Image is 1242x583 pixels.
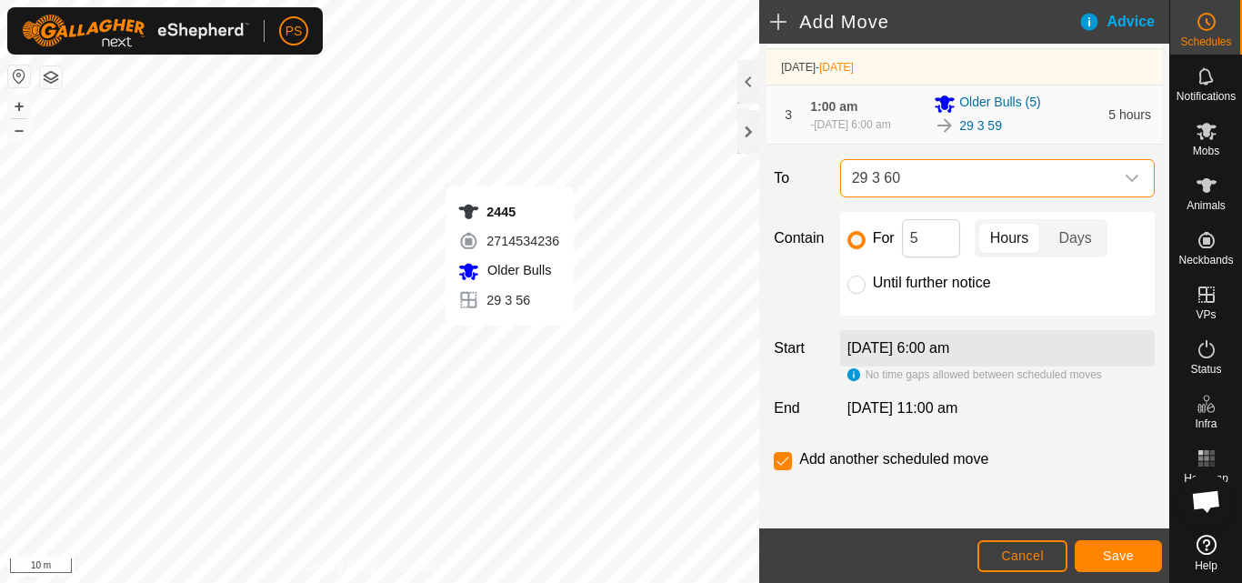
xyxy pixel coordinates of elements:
[1001,548,1044,563] span: Cancel
[457,289,559,311] div: 29 3 56
[1108,107,1151,122] span: 5 hours
[766,397,832,419] label: End
[1177,91,1236,102] span: Notifications
[1190,364,1221,375] span: Status
[847,400,958,416] span: [DATE] 11:00 am
[977,540,1067,572] button: Cancel
[766,337,832,359] label: Start
[1195,560,1217,571] span: Help
[1184,473,1228,484] span: Heatmap
[866,368,1102,381] span: No time gaps allowed between scheduled moves
[770,11,1077,33] h2: Add Move
[1178,255,1233,266] span: Neckbands
[766,227,832,249] label: Contain
[799,452,988,467] label: Add another scheduled move
[40,66,62,88] button: Map Layers
[457,230,559,252] div: 2714534236
[847,340,950,356] label: [DATE] 6:00 am
[1078,11,1169,33] div: Advice
[285,22,303,41] span: PS
[990,227,1029,249] span: Hours
[810,116,890,133] div: -
[1114,160,1150,196] div: dropdown trigger
[457,201,559,223] div: 2445
[1170,528,1242,578] a: Help
[1180,36,1231,47] span: Schedules
[8,95,30,117] button: +
[1187,200,1226,211] span: Animals
[766,159,832,197] label: To
[1058,227,1091,249] span: Days
[810,99,857,114] span: 1:00 am
[959,93,1040,115] span: Older Bulls (5)
[308,559,376,576] a: Privacy Policy
[959,116,1002,136] a: 29 3 59
[8,65,30,87] button: Reset Map
[845,160,1114,196] span: 29 3 60
[934,115,956,136] img: To
[873,231,895,246] label: For
[8,119,30,141] button: –
[1103,548,1134,563] span: Save
[816,61,854,74] span: -
[814,118,890,131] span: [DATE] 6:00 am
[1179,474,1234,528] a: Open chat
[785,107,792,122] span: 3
[397,559,451,576] a: Contact Us
[781,61,816,74] span: [DATE]
[873,276,991,290] label: Until further notice
[819,61,854,74] span: [DATE]
[1196,309,1216,320] span: VPs
[483,263,551,277] span: Older Bulls
[1193,146,1219,156] span: Mobs
[22,15,249,47] img: Gallagher Logo
[1195,418,1217,429] span: Infra
[1075,540,1162,572] button: Save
